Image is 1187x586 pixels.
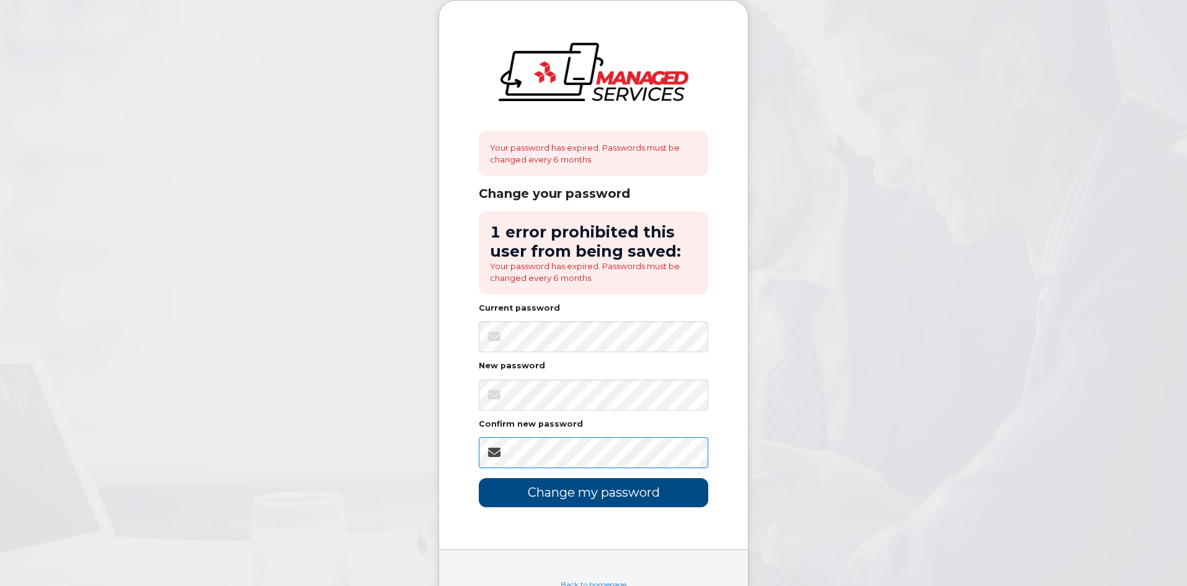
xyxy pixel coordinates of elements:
label: Confirm new password [479,420,583,428]
div: Change your password [479,186,708,202]
div: Your password has expired. Passwords must be changed every 6 months. [479,131,708,176]
label: Current password [479,304,560,313]
li: Your password has expired. Passwords must be changed every 6 months. [490,260,697,283]
img: logo-large.png [499,43,688,101]
input: Change my password [479,478,708,507]
h2: 1 error prohibited this user from being saved: [490,223,697,260]
keeper-lock: Open Keeper Popup [685,445,700,460]
label: New password [479,362,545,370]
